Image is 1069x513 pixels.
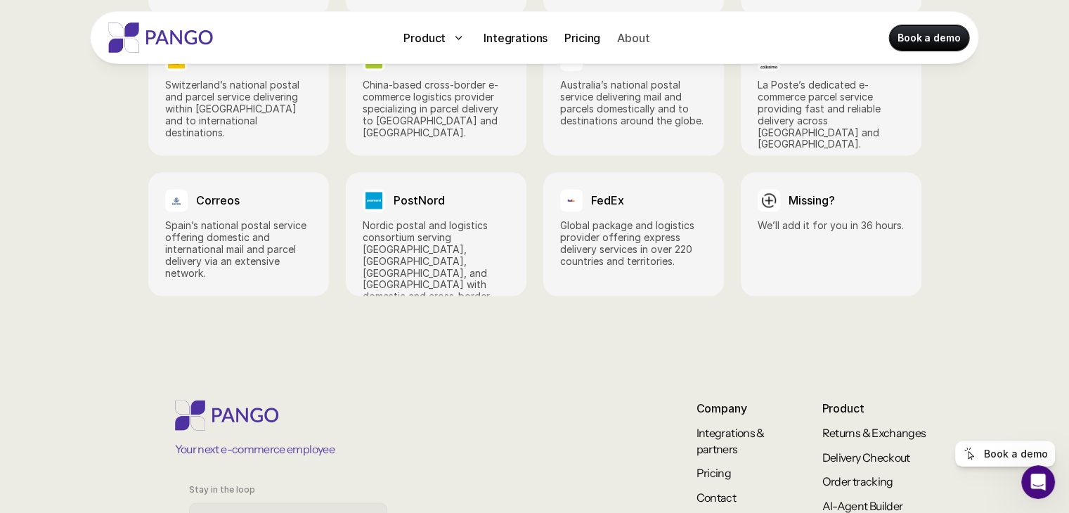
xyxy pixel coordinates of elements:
p: Global package and logistics provider offering express delivery services in over 220 countries an... [560,220,707,267]
p: China-based cross-border e-commerce logistics provider specializing in parcel delivery to [GEOGRA... [363,79,510,138]
a: Contact [697,491,737,505]
p: Product [403,30,446,46]
a: About [611,27,655,49]
a: Pricing [697,466,732,480]
a: Pricing [559,27,606,49]
p: Product [822,400,935,417]
iframe: Intercom live chat [1021,465,1055,499]
p: Switzerland’s national postal and parcel service delivering within [GEOGRAPHIC_DATA] and to inter... [165,79,312,138]
a: Returns & Exchanges [822,426,926,440]
p: Book a demo [984,448,1048,460]
p: La Poste’s dedicated e-commerce parcel service providing fast and reliable delivery across [GEOGR... [758,79,905,150]
a: Book a demo [955,441,1055,467]
p: Nordic postal and logistics consortium serving [GEOGRAPHIC_DATA], [GEOGRAPHIC_DATA], [GEOGRAPHIC_... [363,220,510,314]
a: AI-Agent Builder [822,499,903,513]
h3: FedEx [591,194,624,207]
a: Integrations [478,27,553,49]
p: Integrations [484,30,548,46]
p: Spain’s national postal service offering domestic and international mail and parcel delivery via ... [165,220,312,279]
a: Book a demo [889,25,968,51]
p: Book a demo [898,31,960,45]
p: Australia’s national postal service delivering mail and parcels domestically and to destinations ... [560,79,707,126]
h3: PostNord [394,194,445,207]
p: Stay in the loop [189,485,255,495]
a: Order tracking [822,474,893,488]
p: Company [697,400,774,417]
h3: Missing? [789,194,835,207]
p: About [617,30,649,46]
h3: Correos [196,194,240,207]
a: Integrations & partners [697,426,766,455]
p: Your next e-commerce employee [175,441,335,457]
a: Delivery Checkout [822,450,910,465]
p: Pricing [564,30,600,46]
p: We’ll add it for you in 36 hours. [758,220,905,232]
